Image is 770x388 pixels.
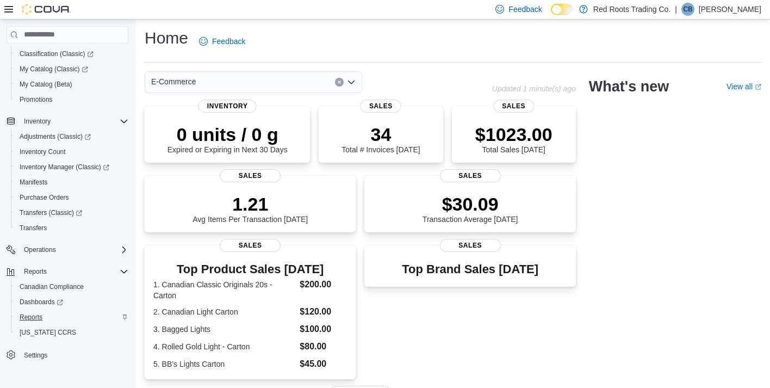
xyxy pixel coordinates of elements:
a: Reports [15,311,47,324]
span: Reports [24,267,47,276]
p: [PERSON_NAME] [699,3,761,16]
button: Transfers [11,220,133,236]
span: Inventory [24,117,51,126]
span: Operations [20,243,128,256]
a: Canadian Compliance [15,280,88,293]
a: Promotions [15,93,57,106]
span: Sales [440,169,501,182]
button: Operations [2,242,133,257]
span: Settings [20,348,128,361]
dd: $120.00 [300,305,347,318]
button: [US_STATE] CCRS [11,325,133,340]
span: Adjustments (Classic) [15,130,128,143]
button: Inventory [20,115,55,128]
a: Inventory Count [15,145,70,158]
span: Inventory [20,115,128,128]
dt: 4. Rolled Gold Light - Carton [153,341,295,352]
div: Transaction Average [DATE] [423,193,518,224]
input: Dark Mode [551,4,574,15]
button: Open list of options [347,78,356,87]
span: Purchase Orders [20,193,69,202]
span: Transfers [20,224,47,232]
a: Inventory Manager (Classic) [15,161,114,174]
dd: $200.00 [300,278,347,291]
button: Purchase Orders [11,190,133,205]
span: Sales [493,100,534,113]
span: My Catalog (Beta) [15,78,128,91]
a: Transfers (Classic) [11,205,133,220]
a: My Catalog (Classic) [11,61,133,77]
dd: $100.00 [300,323,347,336]
button: Canadian Compliance [11,279,133,294]
h3: Top Brand Sales [DATE] [402,263,538,276]
span: Settings [24,351,47,360]
p: $30.09 [423,193,518,215]
dd: $45.00 [300,358,347,371]
span: Canadian Compliance [15,280,128,293]
button: My Catalog (Beta) [11,77,133,92]
span: Adjustments (Classic) [20,132,91,141]
span: Purchase Orders [15,191,128,204]
a: My Catalog (Beta) [15,78,77,91]
a: My Catalog (Classic) [15,63,92,76]
a: Transfers [15,221,51,235]
dt: 2. Canadian Light Carton [153,306,295,317]
span: Sales [440,239,501,252]
span: Inventory Count [20,147,66,156]
span: Inventory Manager (Classic) [20,163,109,171]
a: Transfers (Classic) [15,206,86,219]
span: [US_STATE] CCRS [20,328,76,337]
div: Total Sales [DATE] [475,124,552,154]
span: Manifests [15,176,128,189]
button: Operations [20,243,60,256]
a: Dashboards [15,295,67,309]
a: Classification (Classic) [15,47,98,60]
p: 0 units / 0 g [167,124,288,145]
div: Expired or Expiring in Next 30 Days [167,124,288,154]
a: Manifests [15,176,52,189]
p: Red Roots Trading Co. [593,3,670,16]
span: Inventory [198,100,257,113]
div: Total # Invoices [DATE] [341,124,420,154]
span: Manifests [20,178,47,187]
span: Inventory Count [15,145,128,158]
p: $1023.00 [475,124,552,145]
a: Adjustments (Classic) [15,130,95,143]
p: 1.21 [192,193,308,215]
span: Reports [20,265,128,278]
a: Purchase Orders [15,191,73,204]
span: Classification (Classic) [20,50,94,58]
div: Cindy Burke [681,3,694,16]
span: Promotions [15,93,128,106]
p: Updated 1 minute(s) ago [492,84,576,93]
button: Reports [11,310,133,325]
span: Classification (Classic) [15,47,128,60]
span: Washington CCRS [15,326,128,339]
span: Dashboards [15,295,128,309]
a: Settings [20,349,52,362]
span: Canadian Compliance [20,282,84,291]
span: My Catalog (Classic) [20,65,88,73]
span: Feedback [508,4,542,15]
span: Transfers (Classic) [15,206,128,219]
p: 34 [341,124,420,145]
p: | [675,3,677,16]
a: Inventory Manager (Classic) [11,159,133,175]
span: Transfers (Classic) [20,208,82,217]
dt: 3. Bagged Lights [153,324,295,335]
a: Adjustments (Classic) [11,129,133,144]
button: Promotions [11,92,133,107]
a: Dashboards [11,294,133,310]
span: Promotions [20,95,53,104]
span: Inventory Manager (Classic) [15,161,128,174]
a: Classification (Classic) [11,46,133,61]
span: Sales [361,100,401,113]
span: My Catalog (Classic) [15,63,128,76]
h2: What's new [589,78,669,95]
button: Inventory Count [11,144,133,159]
button: Clear input [335,78,344,87]
span: E-Commerce [151,75,196,88]
h3: Top Product Sales [DATE] [153,263,347,276]
span: Dashboards [20,298,63,306]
